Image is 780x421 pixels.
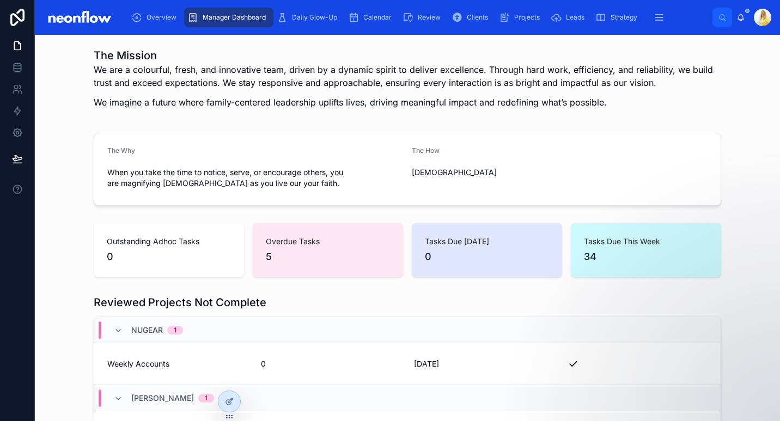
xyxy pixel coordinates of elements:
span: Review [418,13,441,22]
span: Projects [514,13,540,22]
a: Weekly Accounts0[DATE] [94,343,721,385]
span: Nugear [131,325,163,336]
span: Overdue Tasks [266,236,390,247]
span: When you take the time to notice, serve, or encourage others, you are magnifying [DEMOGRAPHIC_DAT... [107,167,403,189]
h1: The Mission [94,48,721,63]
span: The Why [107,146,135,154]
a: Review [399,8,448,27]
span: Manager Dashboard [203,13,266,22]
span: 5 [266,249,390,264]
a: Calendar [345,8,399,27]
a: Daily Glow-Up [273,8,345,27]
span: Overview [147,13,176,22]
img: App logo [44,9,115,26]
span: Strategy [611,13,637,22]
a: Clients [448,8,496,27]
span: Tasks Due This Week [584,236,708,247]
span: Daily Glow-Up [292,13,337,22]
span: Calendar [363,13,392,22]
p: We imagine a future where family-centered leadership uplifts lives, driving meaningful impact and... [94,96,721,109]
span: The How [412,146,440,154]
span: 0 [107,249,231,264]
span: [PERSON_NAME] [131,393,194,404]
p: We are a colourful, fresh, and innovative team, driven by a dynamic spirit to deliver excellence.... [94,63,721,89]
span: 0 [425,249,549,264]
a: Strategy [592,8,645,27]
span: [DATE] [414,358,554,369]
span: Tasks Due [DATE] [425,236,549,247]
span: Leads [566,13,584,22]
a: Manager Dashboard [184,8,273,27]
a: Overview [128,8,184,27]
span: Outstanding Adhoc Tasks [107,236,231,247]
div: 1 [174,326,176,335]
div: 1 [205,394,208,403]
span: 34 [584,249,708,264]
span: Clients [467,13,488,22]
h1: Reviewed Projects Not Complete [94,295,266,310]
span: 0 [261,358,401,369]
a: Leads [547,8,592,27]
span: Weekly Accounts [107,358,248,369]
div: scrollable content [124,5,712,29]
a: Projects [496,8,547,27]
span: [DEMOGRAPHIC_DATA] [412,167,708,178]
